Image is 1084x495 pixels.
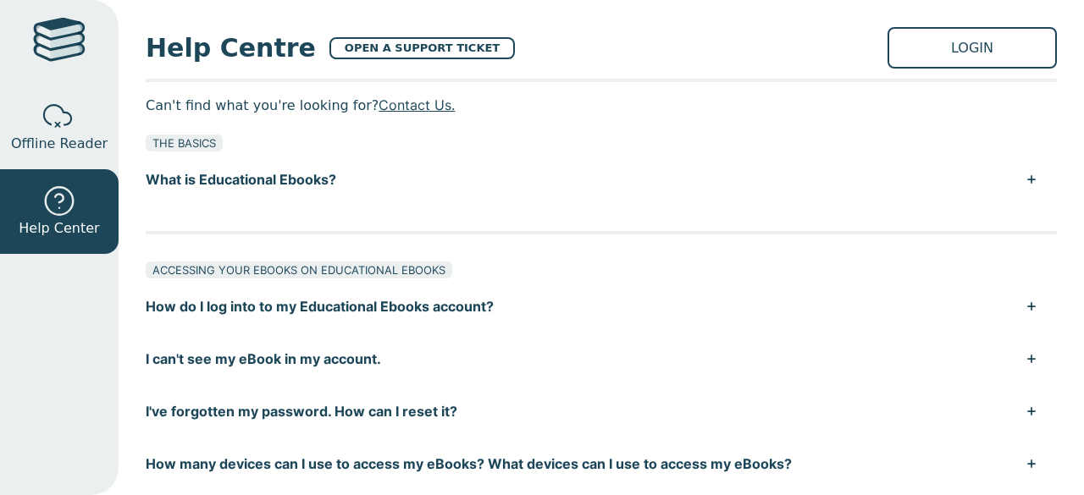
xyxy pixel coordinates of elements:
a: OPEN A SUPPORT TICKET [329,37,515,59]
button: How do I log into to my Educational Ebooks account? [146,280,1057,333]
button: I've forgotten my password. How can I reset it? [146,385,1057,437]
button: How many devices can I use to access my eBooks? What devices can I use to access my eBooks? [146,437,1057,490]
span: Help Centre [146,29,316,67]
a: LOGIN [888,27,1057,69]
button: I can't see my eBook in my account. [146,333,1057,385]
div: ACCESSING YOUR EBOOKS ON EDUCATIONAL EBOOKS [146,261,452,278]
span: Offline Reader [11,134,108,154]
span: Help Center [19,218,99,239]
button: What is Educational Ebooks? [146,153,1057,206]
div: THE BASICS [146,135,223,151]
p: Can't find what you're looking for? [146,92,1057,118]
a: Contact Us. [379,96,455,113]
